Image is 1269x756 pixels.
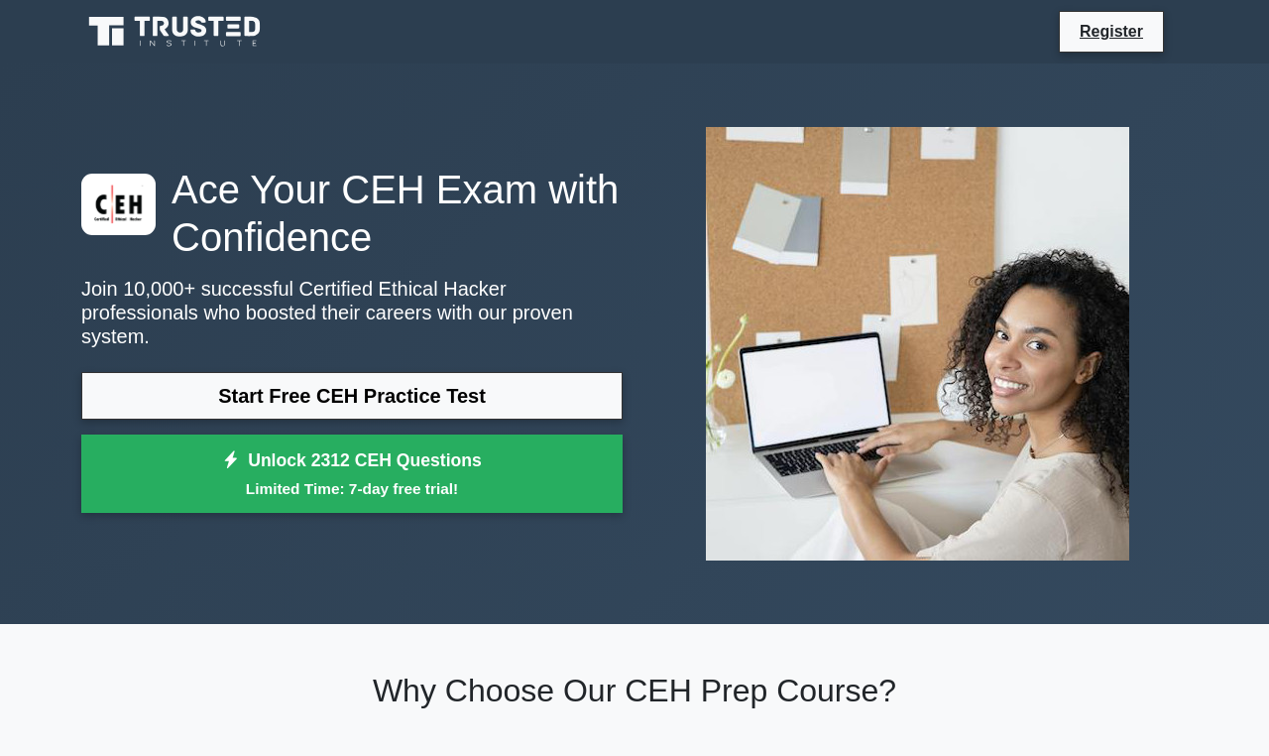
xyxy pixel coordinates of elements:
[81,166,623,261] h1: Ace Your CEH Exam with Confidence
[81,277,623,348] p: Join 10,000+ successful Certified Ethical Hacker professionals who boosted their careers with our...
[1068,19,1155,44] a: Register
[81,435,623,514] a: Unlock 2312 CEH QuestionsLimited Time: 7-day free trial!
[81,372,623,420] a: Start Free CEH Practice Test
[106,477,598,500] small: Limited Time: 7-day free trial!
[81,672,1188,709] h2: Why Choose Our CEH Prep Course?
